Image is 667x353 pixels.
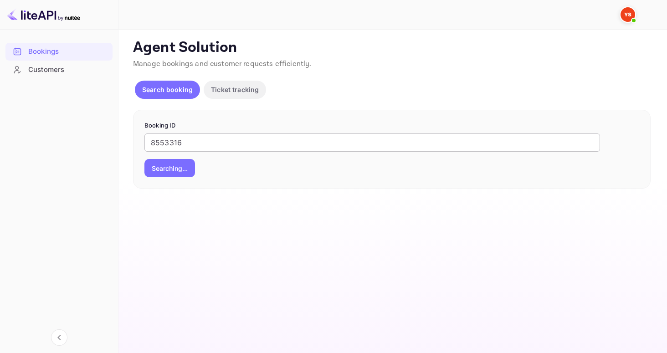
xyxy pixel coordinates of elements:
img: Yandex Support [621,7,635,22]
p: Search booking [142,85,193,94]
a: Customers [5,61,113,78]
div: Customers [5,61,113,79]
img: LiteAPI logo [7,7,80,22]
p: Booking ID [144,121,639,130]
button: Collapse navigation [51,329,67,346]
div: Bookings [28,46,108,57]
div: Customers [28,65,108,75]
input: Enter Booking ID (e.g., 63782194) [144,133,600,152]
p: Agent Solution [133,39,651,57]
button: Searching... [144,159,195,177]
a: Bookings [5,43,113,60]
span: Manage bookings and customer requests efficiently. [133,59,312,69]
div: Bookings [5,43,113,61]
p: Ticket tracking [211,85,259,94]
